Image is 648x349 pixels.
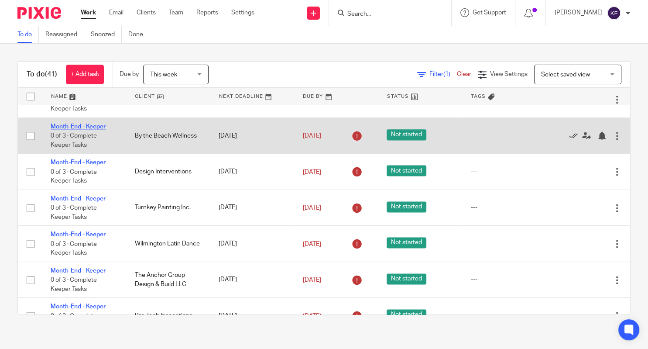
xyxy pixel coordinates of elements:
td: By the Beach Wellness [126,117,210,153]
span: 0 of 3 · Complete Keeper Tasks [51,313,97,328]
td: [DATE] [210,190,294,225]
span: Not started [387,309,426,320]
a: Settings [231,8,254,17]
a: + Add task [66,65,104,84]
span: [DATE] [303,276,321,283]
div: --- [471,275,538,284]
a: Month-End - Keeper [51,268,106,274]
span: [DATE] [303,204,321,211]
span: Not started [387,237,426,248]
span: [DATE] [303,241,321,247]
div: --- [471,311,538,320]
a: Email [109,8,123,17]
img: Pixie [17,7,61,19]
p: Due by [120,70,139,79]
a: Team [169,8,183,17]
span: [DATE] [303,133,321,139]
span: Not started [387,273,426,284]
h1: To do [27,70,57,79]
span: [DATE] [303,313,321,319]
a: Clients [137,8,156,17]
span: View Settings [490,71,528,77]
a: Month-End - Keeper [51,124,106,130]
a: To do [17,26,39,43]
td: Turnkey Painting Inc. [126,190,210,225]
a: Work [81,8,96,17]
a: Clear [457,71,471,77]
div: --- [471,203,538,212]
td: [DATE] [210,262,294,297]
span: Not started [387,129,426,140]
span: 0 of 3 · Complete Keeper Tasks [51,97,97,112]
span: Get Support [473,10,506,16]
span: This week [150,72,177,78]
span: 0 of 3 · Complete Keeper Tasks [51,204,97,220]
a: Month-End - Keeper [51,196,106,202]
td: [DATE] [210,117,294,153]
span: [DATE] [303,169,321,175]
a: Reports [196,8,218,17]
div: --- [471,131,538,140]
td: Pro-Tech Inspections [126,298,210,334]
td: The Anchor Group Design & Build LLC [126,262,210,297]
a: Month-End - Keeper [51,232,106,238]
p: [PERSON_NAME] [555,8,603,17]
span: 0 of 3 · Complete Keeper Tasks [51,241,97,256]
span: Not started [387,201,426,212]
a: Month-End - Keeper [51,159,106,166]
span: (1) [443,71,450,77]
div: --- [471,239,538,248]
td: Design Interventions [126,154,210,190]
div: --- [471,167,538,176]
span: Not started [387,165,426,176]
td: [DATE] [210,154,294,190]
span: (41) [45,71,57,78]
span: Filter [429,71,457,77]
span: Tags [471,94,486,99]
span: 0 of 3 · Complete Keeper Tasks [51,276,97,292]
a: Snoozed [91,26,122,43]
td: Wilmington Latin Dance [126,226,210,262]
a: Done [128,26,150,43]
img: svg%3E [607,6,621,20]
a: Reassigned [45,26,84,43]
a: Month-End - Keeper [51,304,106,310]
span: Select saved view [541,72,590,78]
td: [DATE] [210,298,294,334]
input: Search [346,10,425,18]
a: Mark as done [569,131,582,140]
span: 0 of 3 · Complete Keeper Tasks [51,169,97,184]
td: [DATE] [210,226,294,262]
span: 0 of 3 · Complete Keeper Tasks [51,133,97,148]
